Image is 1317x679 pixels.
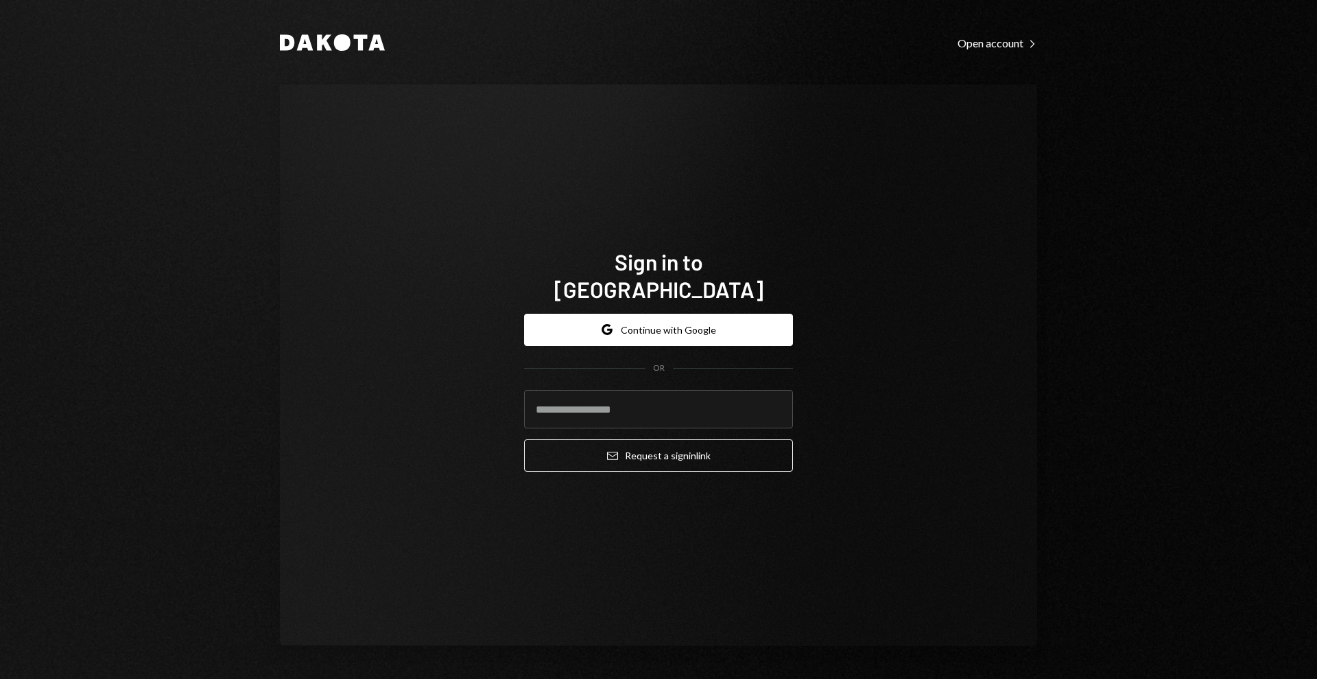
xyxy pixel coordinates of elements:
a: Open account [958,35,1037,50]
button: Continue with Google [524,314,793,346]
h1: Sign in to [GEOGRAPHIC_DATA] [524,248,793,303]
div: OR [653,362,665,374]
div: Open account [958,36,1037,50]
button: Request a signinlink [524,439,793,472]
